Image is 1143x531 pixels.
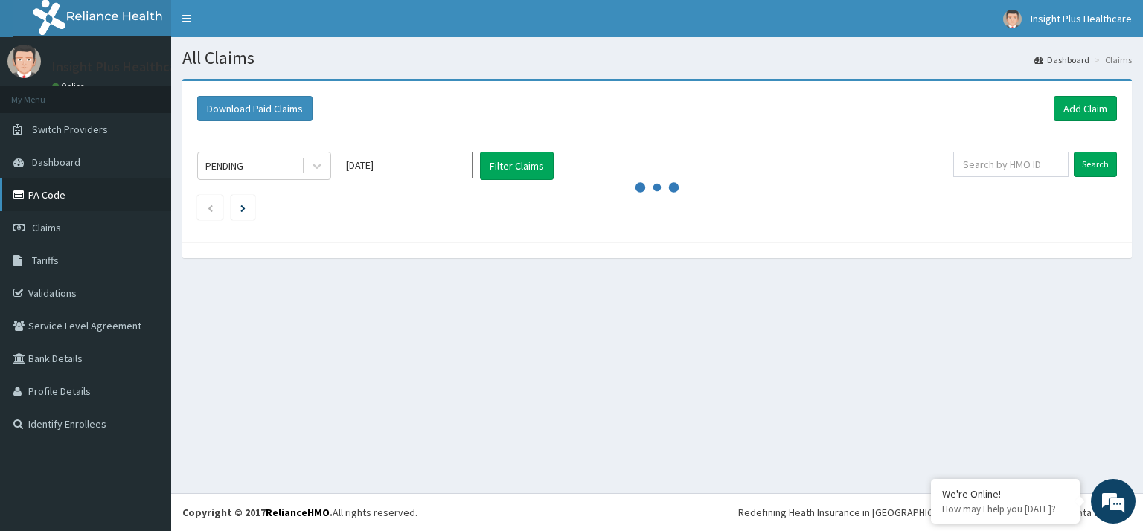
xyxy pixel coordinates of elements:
[205,158,243,173] div: PENDING
[738,505,1132,520] div: Redefining Heath Insurance in [GEOGRAPHIC_DATA] using Telemedicine and Data Science!
[635,165,679,210] svg: audio-loading
[182,48,1132,68] h1: All Claims
[942,503,1069,515] p: How may I help you today?
[1034,54,1089,66] a: Dashboard
[266,506,330,519] a: RelianceHMO
[171,493,1143,531] footer: All rights reserved.
[1054,96,1117,121] a: Add Claim
[32,155,80,169] span: Dashboard
[32,221,61,234] span: Claims
[32,123,108,136] span: Switch Providers
[1031,12,1132,25] span: Insight Plus Healthcare
[1003,10,1022,28] img: User Image
[942,487,1069,501] div: We're Online!
[32,254,59,267] span: Tariffs
[207,201,214,214] a: Previous page
[197,96,313,121] button: Download Paid Claims
[7,45,41,78] img: User Image
[52,81,88,91] a: Online
[1091,54,1132,66] li: Claims
[480,152,554,180] button: Filter Claims
[1074,152,1117,177] input: Search
[953,152,1069,177] input: Search by HMO ID
[339,152,473,178] input: Select Month and Year
[52,60,188,74] p: Insight Plus Healthcare
[182,506,333,519] strong: Copyright © 2017 .
[240,201,246,214] a: Next page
